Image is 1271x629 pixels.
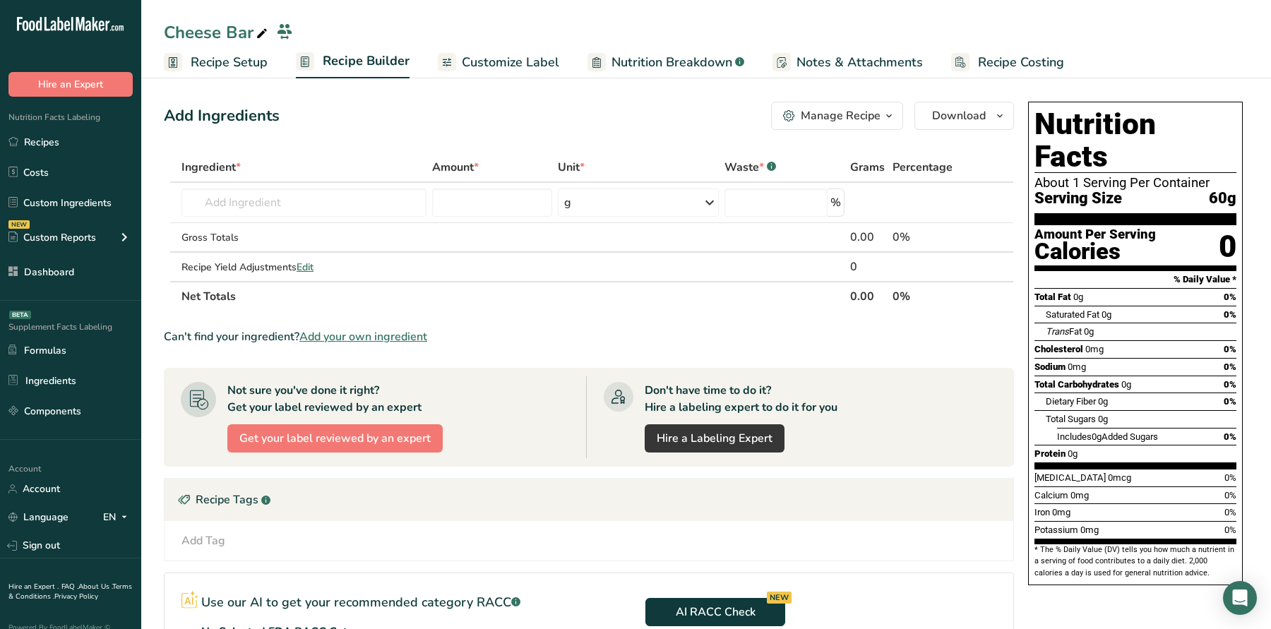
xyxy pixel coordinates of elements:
div: Don't have time to do it? Hire a labeling expert to do it for you [645,382,837,416]
a: Customize Label [438,47,559,78]
span: 0g [1102,309,1111,320]
div: Cheese Bar [164,20,270,45]
span: Sodium [1034,361,1066,372]
span: 0% [1224,344,1236,354]
a: Hire an Expert . [8,582,59,592]
th: Net Totals [179,281,847,311]
span: Total Sugars [1046,414,1096,424]
span: 0mcg [1108,472,1131,483]
button: Get your label reviewed by an expert [227,424,443,453]
span: 0g [1121,379,1131,390]
div: 0 [850,258,887,275]
a: Recipe Setup [164,47,268,78]
a: Terms & Conditions . [8,582,132,601]
span: Recipe Setup [191,53,268,72]
button: AI RACC Check NEW [645,598,785,626]
span: 0g [1073,292,1083,302]
div: Manage Recipe [801,107,881,124]
h1: Nutrition Facts [1034,108,1236,173]
div: Recipe Tags [165,479,1013,521]
span: Ingredient [181,159,241,176]
span: 0% [1224,431,1236,442]
span: 0mg [1068,361,1086,372]
span: [MEDICAL_DATA] [1034,472,1106,483]
span: Dietary Fiber [1046,396,1096,407]
span: Saturated Fat [1046,309,1099,320]
span: Amount [432,159,479,176]
a: Recipe Costing [951,47,1064,78]
span: 0% [1224,309,1236,320]
span: 0g [1098,414,1108,424]
div: NEW [8,220,30,229]
span: 0g [1092,431,1102,442]
span: Total Carbohydrates [1034,379,1119,390]
span: Cholesterol [1034,344,1083,354]
span: Calcium [1034,490,1068,501]
a: Privacy Policy [54,592,98,601]
div: 0 [1219,228,1236,265]
span: Iron [1034,507,1050,517]
div: Recipe Yield Adjustments [181,260,426,275]
a: Notes & Attachments [772,47,923,78]
th: 0% [890,281,974,311]
div: 0.00 [850,229,887,246]
span: Customize Label [462,53,559,72]
div: Add Tag [181,532,225,549]
span: 0mg [1080,525,1099,535]
span: Edit [297,260,314,274]
div: Can't find your ingredient? [164,328,1014,345]
span: 0% [1224,396,1236,407]
div: g [564,194,571,211]
div: Amount Per Serving [1034,228,1156,241]
section: % Daily Value * [1034,271,1236,288]
span: Recipe Builder [323,52,410,71]
span: 0% [1224,379,1236,390]
span: 0g [1098,396,1108,407]
span: Serving Size [1034,190,1122,208]
span: 0mg [1070,490,1089,501]
span: Fat [1046,326,1082,337]
p: Use our AI to get your recommended category RACC [201,593,520,612]
div: Add Ingredients [164,104,280,128]
span: 0mg [1085,344,1104,354]
a: Hire a Labeling Expert [645,424,784,453]
span: Nutrition Breakdown [611,53,732,72]
a: Recipe Builder [296,45,410,79]
a: Language [8,505,68,529]
span: Download [932,107,986,124]
div: BETA [9,311,31,319]
span: Recipe Costing [978,53,1064,72]
span: 0g [1084,326,1094,337]
span: Notes & Attachments [796,53,923,72]
span: Unit [558,159,585,176]
span: Total Fat [1034,292,1071,302]
span: 0% [1224,292,1236,302]
span: Protein [1034,448,1066,459]
div: 0% [893,229,972,246]
div: NEW [767,592,792,604]
div: Custom Reports [8,230,96,245]
span: Includes Added Sugars [1057,431,1158,442]
span: 0% [1224,490,1236,501]
span: 0% [1224,361,1236,372]
span: Grams [850,159,885,176]
span: Percentage [893,159,953,176]
input: Add Ingredient [181,188,426,217]
button: Download [914,102,1014,130]
div: Calories [1034,241,1156,262]
span: 0% [1224,507,1236,517]
section: * The % Daily Value (DV) tells you how much a nutrient in a serving of food contributes to a dail... [1034,544,1236,579]
div: About 1 Serving Per Container [1034,176,1236,190]
span: 0% [1224,525,1236,535]
div: Gross Totals [181,230,426,245]
span: 60g [1209,190,1236,208]
div: Not sure you've done it right? Get your label reviewed by an expert [227,382,422,416]
a: Nutrition Breakdown [587,47,744,78]
span: 0mg [1052,507,1070,517]
div: Waste [724,159,776,176]
div: Open Intercom Messenger [1223,581,1257,615]
button: Hire an Expert [8,72,133,97]
span: Add your own ingredient [299,328,427,345]
th: 0.00 [847,281,890,311]
div: EN [103,509,133,526]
